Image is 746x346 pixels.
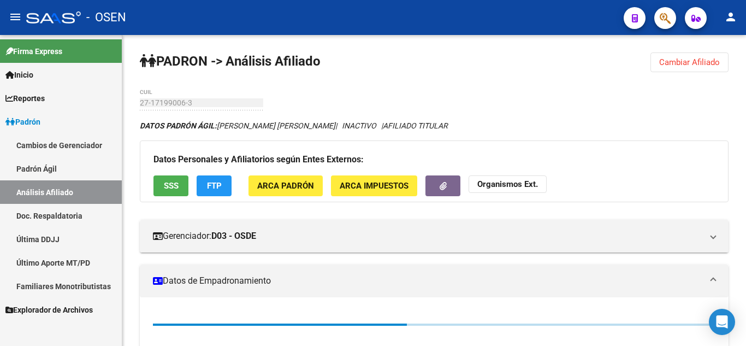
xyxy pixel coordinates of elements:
[5,92,45,104] span: Reportes
[477,180,538,190] strong: Organismos Ext.
[140,54,321,69] strong: PADRON -> Análisis Afiliado
[9,10,22,24] mat-icon: menu
[659,57,720,67] span: Cambiar Afiliado
[140,121,335,130] span: [PERSON_NAME] [PERSON_NAME]
[140,121,448,130] i: | INACTIVO |
[383,121,448,130] span: AFILIADO TITULAR
[709,309,735,335] div: Open Intercom Messenger
[153,275,702,287] mat-panel-title: Datos de Empadronamiento
[211,230,256,242] strong: D03 - OSDE
[207,181,222,191] span: FTP
[86,5,126,30] span: - OSEN
[140,220,729,253] mat-expansion-panel-header: Gerenciador:D03 - OSDE
[5,45,62,57] span: Firma Express
[5,69,33,81] span: Inicio
[140,265,729,297] mat-expansion-panel-header: Datos de Empadronamiento
[164,181,179,191] span: SSS
[197,175,232,196] button: FTP
[650,52,729,72] button: Cambiar Afiliado
[340,181,408,191] span: ARCA Impuestos
[248,175,323,196] button: ARCA Padrón
[153,152,715,167] h3: Datos Personales y Afiliatorios según Entes Externos:
[153,175,188,196] button: SSS
[5,116,40,128] span: Padrón
[257,181,314,191] span: ARCA Padrón
[140,121,217,130] strong: DATOS PADRÓN ÁGIL:
[469,175,547,192] button: Organismos Ext.
[724,10,737,24] mat-icon: person
[5,304,93,316] span: Explorador de Archivos
[153,230,702,242] mat-panel-title: Gerenciador:
[331,175,417,196] button: ARCA Impuestos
